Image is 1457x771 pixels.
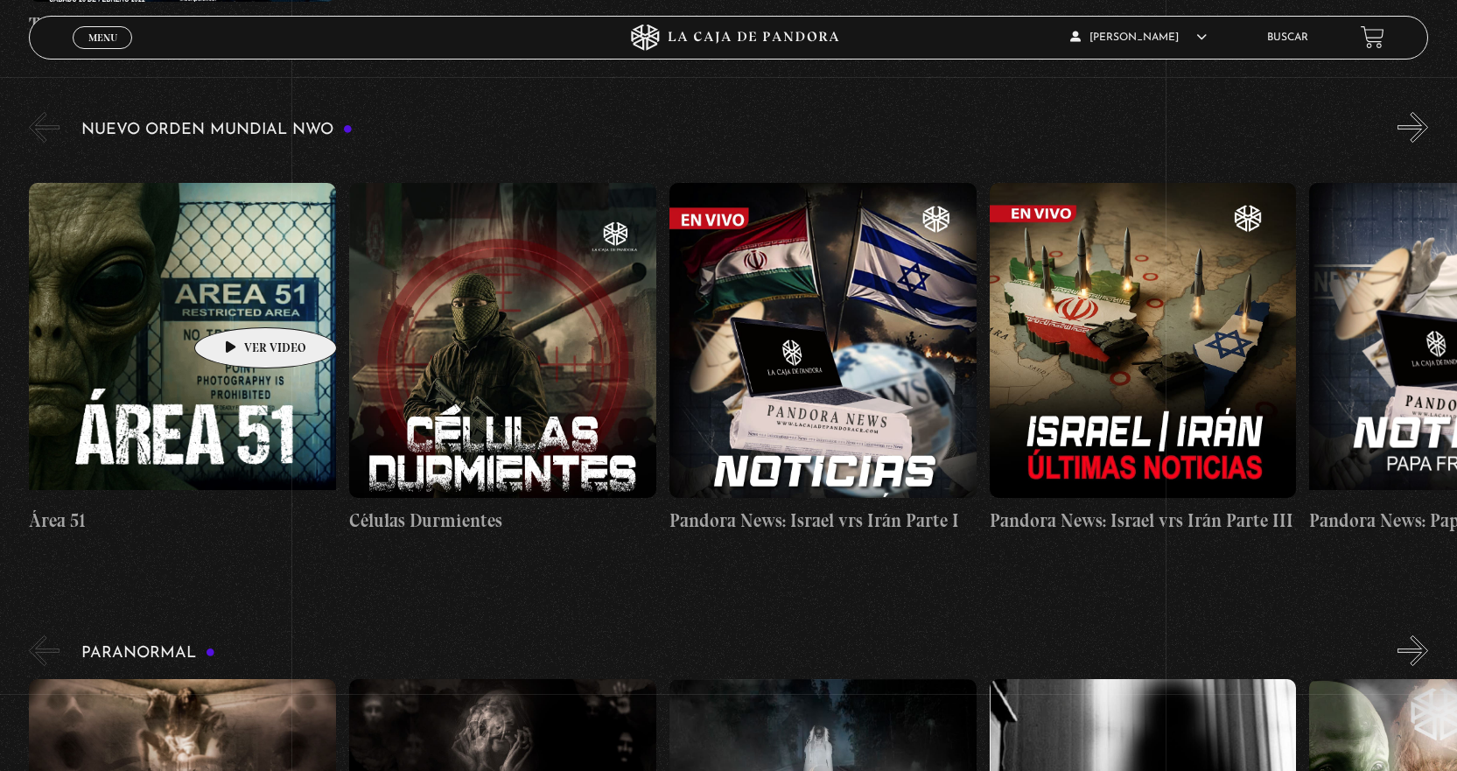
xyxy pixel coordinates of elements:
[1397,635,1428,666] button: Next
[29,635,60,666] button: Previous
[990,507,1297,535] h4: Pandora News: Israel vrs Irán Parte III
[669,507,977,535] h4: Pandora News: Israel vrs Irán Parte I
[81,645,215,662] h3: Paranormal
[990,156,1297,563] a: Pandora News: Israel vrs Irán Parte III
[349,156,656,563] a: Células Durmientes
[29,507,336,535] h4: Área 51
[29,112,60,143] button: Previous
[81,122,353,138] h3: Nuevo Orden Mundial NWO
[349,507,656,535] h4: Células Durmientes
[1397,112,1428,143] button: Next
[82,46,123,59] span: Cerrar
[669,156,977,563] a: Pandora News: Israel vrs Irán Parte I
[29,156,336,563] a: Área 51
[1361,25,1384,49] a: View your shopping cart
[1070,32,1207,43] span: [PERSON_NAME]
[88,32,117,43] span: Menu
[1267,32,1308,43] a: Buscar
[29,11,336,39] h4: Taller Ciberseguridad Nivel I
